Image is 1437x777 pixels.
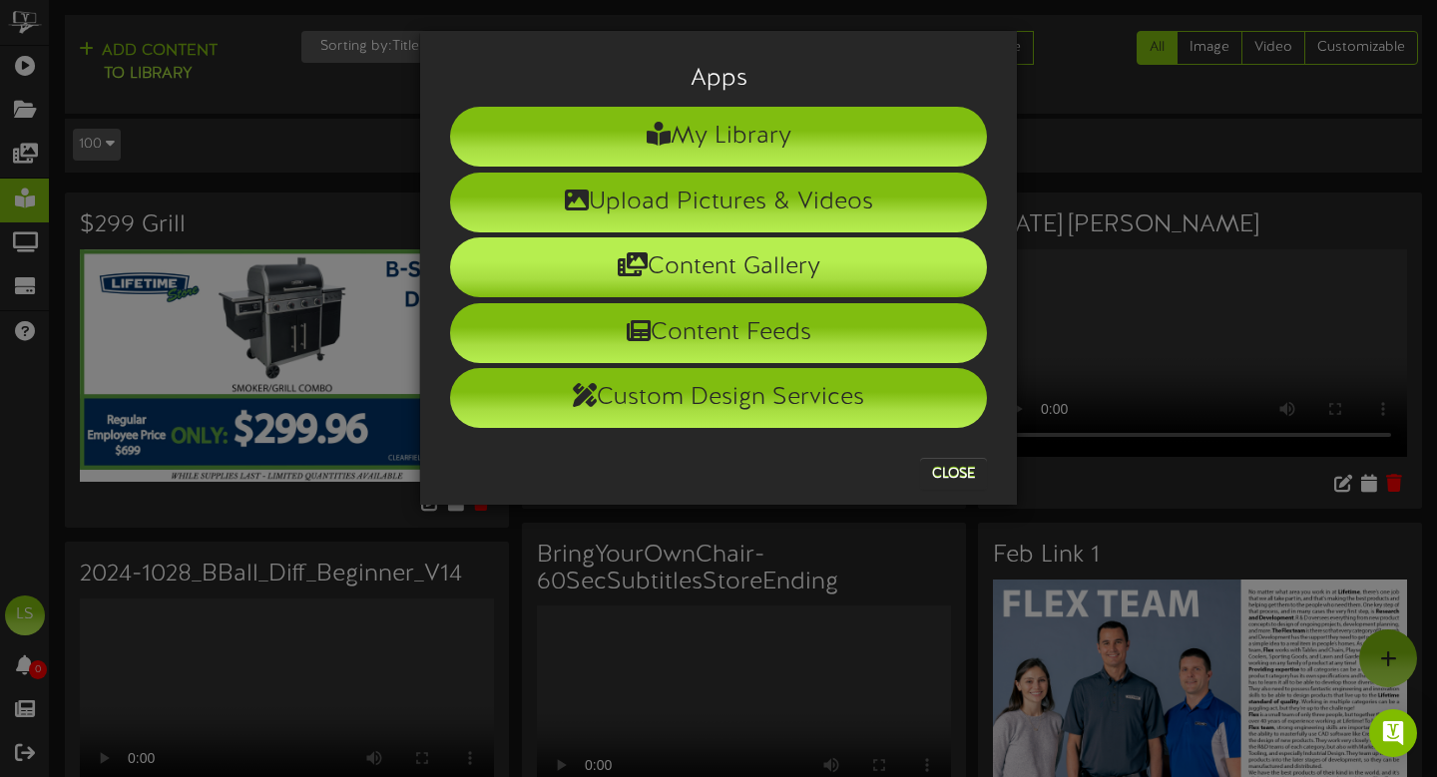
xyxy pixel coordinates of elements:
[450,237,987,297] li: Content Gallery
[450,173,987,232] li: Upload Pictures & Videos
[450,107,987,167] li: My Library
[450,66,987,92] h3: Apps
[450,303,987,363] li: Content Feeds
[1369,709,1417,757] div: Open Intercom Messenger
[920,458,987,490] button: Close
[450,368,987,428] li: Custom Design Services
